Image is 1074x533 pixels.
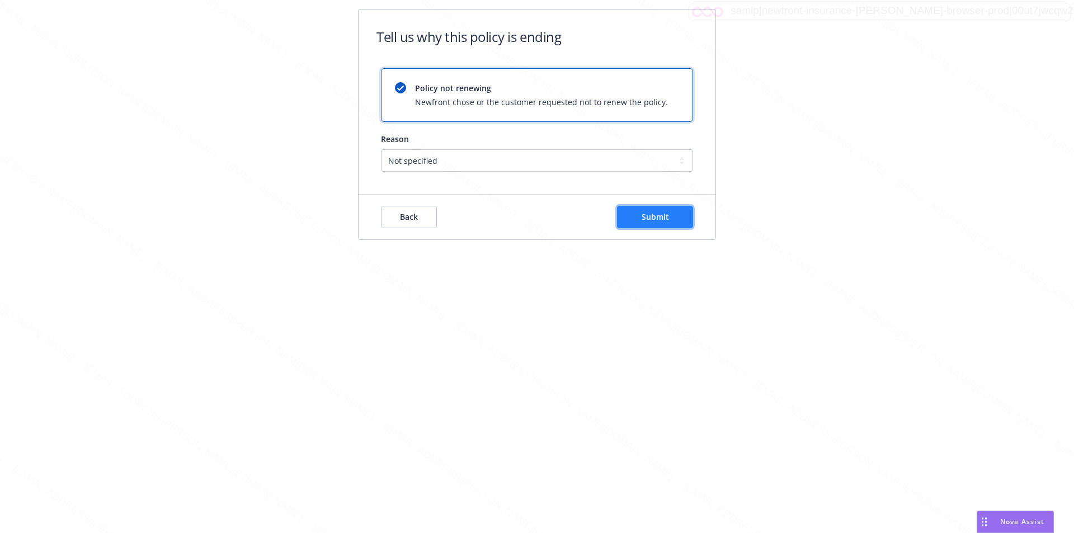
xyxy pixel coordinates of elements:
button: Back [381,206,437,228]
span: Back [400,211,418,222]
span: Reason [381,134,409,144]
button: Nova Assist [977,511,1054,533]
span: Submit [642,211,669,222]
h1: Tell us why this policy is ending [376,27,561,46]
span: Nova Assist [1000,517,1044,526]
div: Drag to move [977,511,991,532]
span: Newfront chose or the customer requested not to renew the policy. [415,96,668,108]
button: Submit [617,206,693,228]
span: Policy not renewing [415,82,668,94]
